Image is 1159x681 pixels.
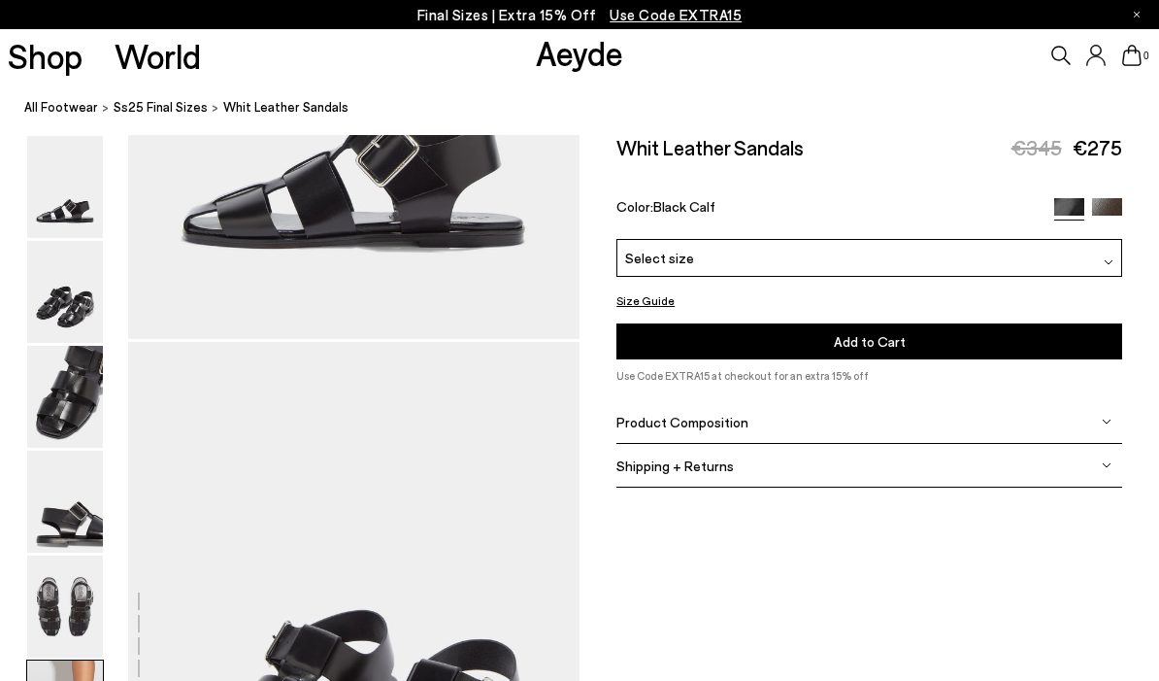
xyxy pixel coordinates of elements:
[27,241,103,343] img: Whit Leather Sandals - Image 2
[1104,257,1113,267] img: svg%3E
[115,39,201,73] a: World
[1011,135,1062,159] span: €345
[1102,417,1111,426] img: svg%3E
[27,556,103,658] img: Whit Leather Sandals - Image 5
[653,198,715,215] span: Black Calf
[1102,460,1111,470] img: svg%3E
[616,323,1122,359] button: Add to Cart
[24,82,1159,135] nav: breadcrumb
[616,135,804,159] h2: Whit Leather Sandals
[223,97,348,118] span: Whit Leather Sandals
[114,99,208,115] span: Ss25 Final Sizes
[1122,45,1142,66] a: 0
[114,97,208,118] a: Ss25 Final Sizes
[8,39,83,73] a: Shop
[1142,51,1151,61] span: 0
[1073,135,1122,159] span: €275
[616,458,734,474] span: Shipping + Returns
[616,367,1122,385] p: Use Code EXTRA15 at checkout for an extra 15% off
[616,289,675,313] button: Size Guide
[616,414,748,430] span: Product Composition
[610,6,742,23] span: Navigate to /collections/ss25-final-sizes
[417,3,743,27] p: Final Sizes | Extra 15% Off
[24,97,98,118] a: All Footwear
[27,136,103,238] img: Whit Leather Sandals - Image 1
[27,346,103,448] img: Whit Leather Sandals - Image 3
[536,32,623,73] a: Aeyde
[27,451,103,553] img: Whit Leather Sandals - Image 4
[625,248,694,268] span: Select size
[616,198,1038,221] div: Color:
[834,333,906,350] span: Add to Cart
